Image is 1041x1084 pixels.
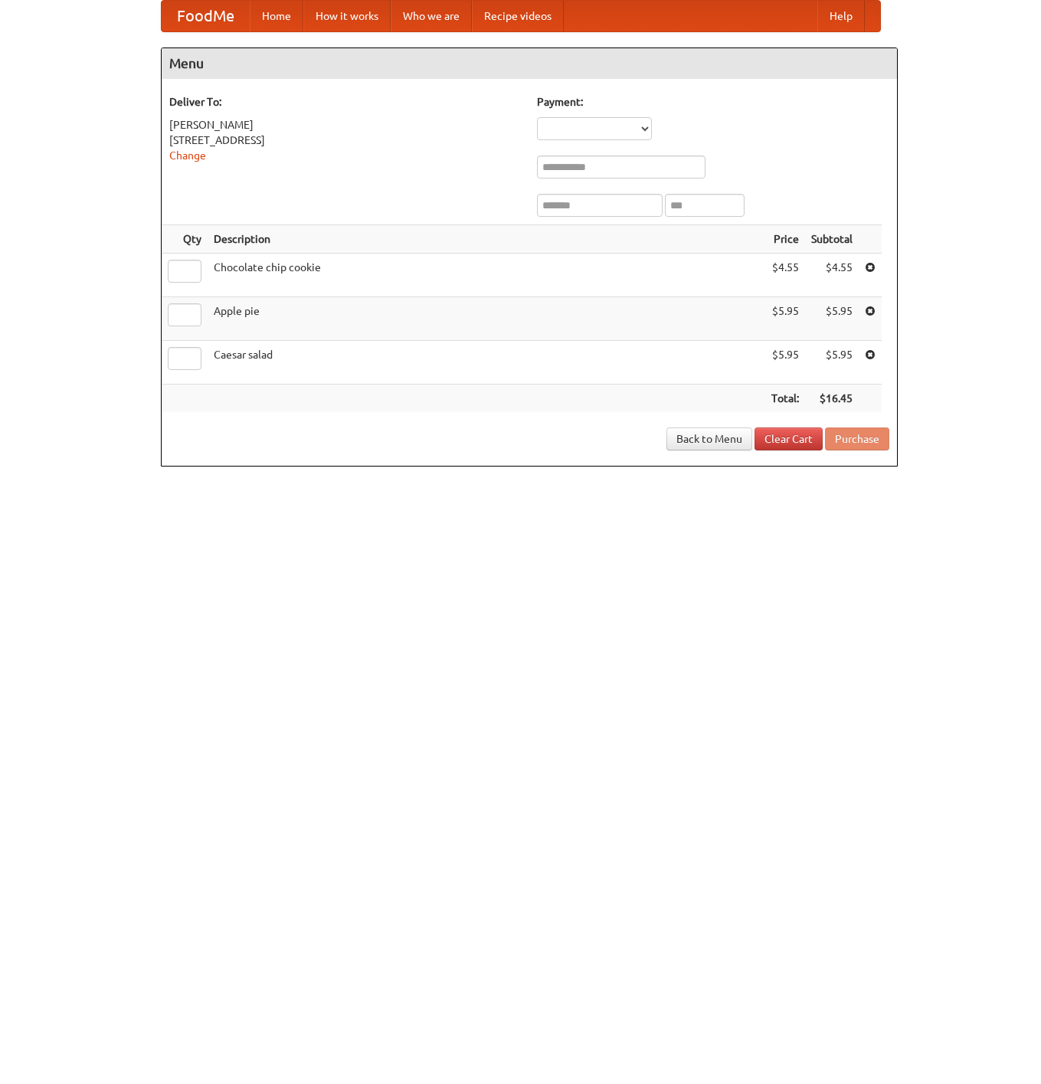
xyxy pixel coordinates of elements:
[765,341,805,385] td: $5.95
[208,254,765,297] td: Chocolate chip cookie
[537,94,889,110] h5: Payment:
[825,427,889,450] button: Purchase
[666,427,752,450] a: Back to Menu
[805,341,859,385] td: $5.95
[755,427,823,450] a: Clear Cart
[208,225,765,254] th: Description
[169,133,522,148] div: [STREET_ADDRESS]
[805,385,859,413] th: $16.45
[169,149,206,162] a: Change
[169,94,522,110] h5: Deliver To:
[208,341,765,385] td: Caesar salad
[765,254,805,297] td: $4.55
[169,117,522,133] div: [PERSON_NAME]
[208,297,765,341] td: Apple pie
[765,225,805,254] th: Price
[472,1,564,31] a: Recipe videos
[765,297,805,341] td: $5.95
[805,254,859,297] td: $4.55
[817,1,865,31] a: Help
[162,225,208,254] th: Qty
[805,297,859,341] td: $5.95
[805,225,859,254] th: Subtotal
[162,1,250,31] a: FoodMe
[765,385,805,413] th: Total:
[162,48,897,79] h4: Menu
[391,1,472,31] a: Who we are
[303,1,391,31] a: How it works
[250,1,303,31] a: Home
